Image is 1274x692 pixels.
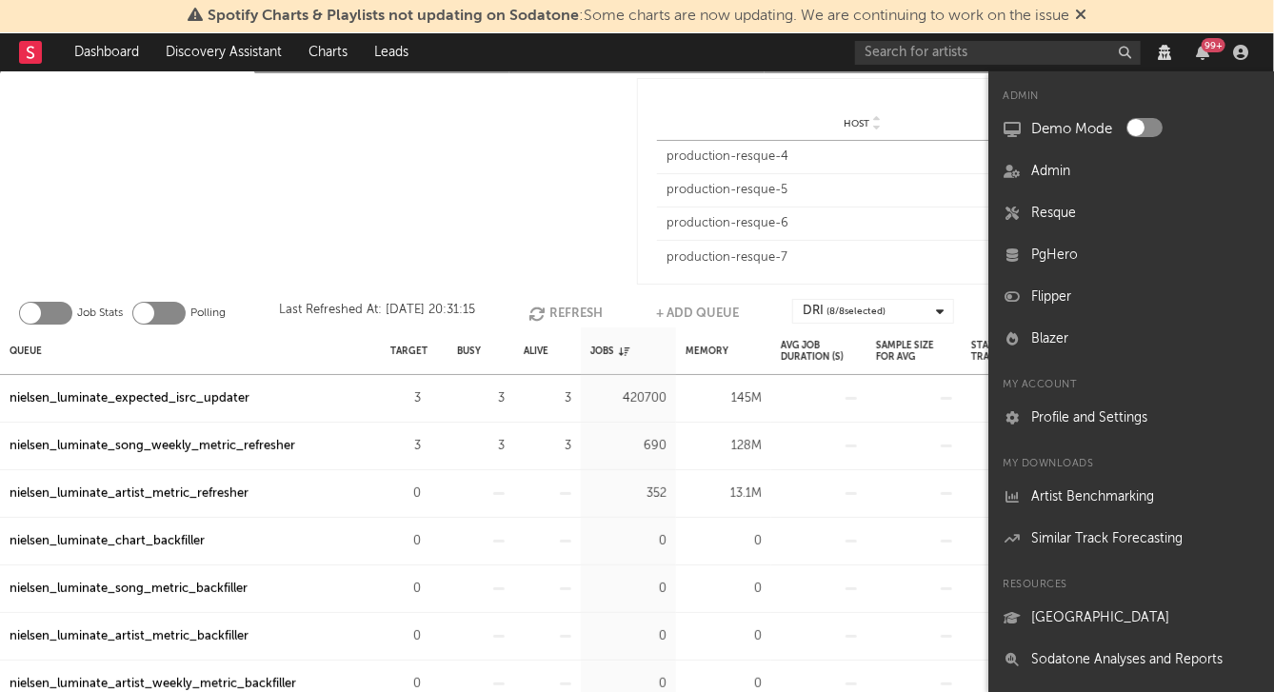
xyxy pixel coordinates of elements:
div: Target [390,330,428,371]
div: My Downloads [988,453,1274,476]
a: nielsen_luminate_artist_metric_refresher [10,483,249,505]
div: Last Refreshed At: [DATE] 20:31:15 [279,299,475,327]
div: 690 [590,435,667,458]
div: 99 + [1202,38,1225,52]
div: production-resque-5 [667,181,1059,200]
div: Avg Job Duration (s) [781,330,857,371]
div: 352 [590,483,667,505]
div: Sample Size For Avg [876,330,952,371]
span: ( 8 / 8 selected) [826,300,886,323]
div: production-resque-4 [667,148,1059,167]
div: Jobs [590,330,629,371]
div: 128M [686,435,762,458]
a: nielsen_luminate_chart_backfiller [10,530,205,553]
div: 0 [390,530,421,553]
input: Search for artists [855,41,1141,65]
a: Admin [988,150,1274,192]
div: Queue [10,330,42,371]
div: 145M [686,387,762,410]
a: Profile and Settings [988,397,1274,439]
div: Memory [686,330,728,371]
a: Artist Benchmarking [988,476,1274,518]
div: 0 [686,578,762,601]
button: Refresh [528,299,603,327]
div: 0 [686,625,762,648]
div: Status Tracking [971,330,1047,371]
div: DRI [803,300,886,323]
a: Dashboard [61,33,152,71]
div: 3 [390,435,421,458]
div: 0 [390,625,421,648]
div: 0 [390,578,421,601]
span: : Some charts are now updating. We are continuing to work on the issue [208,9,1069,24]
a: nielsen_luminate_expected_isrc_updater [10,387,249,410]
div: 0 [590,530,667,553]
a: Charts [295,33,361,71]
div: 13.1M [686,483,762,505]
div: 420700 [590,387,667,410]
div: production-resque-6 [667,214,1059,233]
div: Alive [524,330,548,371]
div: Resources [988,574,1274,597]
div: 0 [590,578,667,601]
a: nielsen_luminate_song_metric_backfiller [10,578,248,601]
div: 0 [686,530,762,553]
a: nielsen_luminate_song_weekly_metric_refresher [10,435,295,458]
div: 0 [390,483,421,505]
a: Flipper [988,276,1274,318]
label: Polling [190,302,226,325]
span: Spotify Charts & Playlists not updating on Sodatone [208,9,579,24]
a: PgHero [988,234,1274,276]
a: Resque [988,192,1274,234]
a: Sodatone Analyses and Reports [988,639,1274,681]
label: Demo Mode [1031,118,1112,141]
div: 3 [457,387,505,410]
button: 99+ [1196,45,1209,60]
a: Blazer [988,318,1274,360]
a: [GEOGRAPHIC_DATA] [988,597,1274,639]
a: nielsen_luminate_artist_metric_backfiller [10,625,249,648]
div: Busy [457,330,481,371]
div: 3 [457,435,505,458]
span: Host [845,118,870,129]
a: Leads [361,33,422,71]
div: 0 [590,625,667,648]
label: Job Stats [77,302,123,325]
div: Admin [988,86,1274,109]
a: Discovery Assistant [152,33,295,71]
div: production-resque-7 [667,248,1059,267]
a: Similar Track Forecasting [988,518,1274,560]
div: 3 [524,387,571,410]
div: My Account [988,374,1274,397]
div: 3 [390,387,421,410]
span: Dismiss [1075,9,1086,24]
div: 3 [524,435,571,458]
button: + Add Queue [656,299,739,327]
